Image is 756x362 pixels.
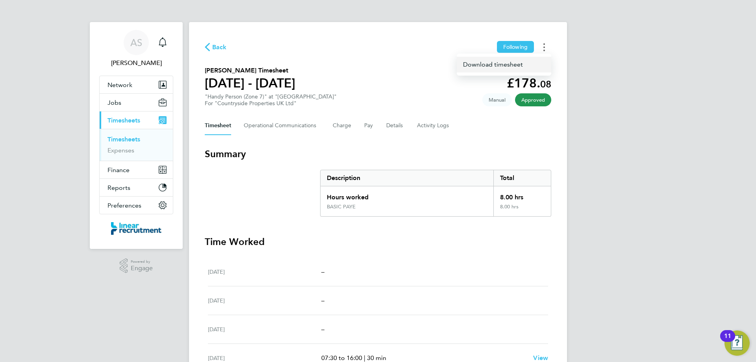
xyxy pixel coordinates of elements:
[107,81,132,89] span: Network
[205,93,337,107] div: "Handy Person (Zone 7)" at "[GEOGRAPHIC_DATA]"
[493,170,551,186] div: Total
[107,184,130,191] span: Reports
[208,267,321,277] div: [DATE]
[107,136,140,143] a: Timesheets
[386,116,404,135] button: Details
[100,161,173,178] button: Finance
[205,42,227,52] button: Back
[99,222,173,235] a: Go to home page
[111,222,161,235] img: linearrecruitment-logo-retina.png
[205,66,295,75] h2: [PERSON_NAME] Timesheet
[99,58,173,68] span: Alyssa Smith
[321,186,493,204] div: Hours worked
[107,147,134,154] a: Expenses
[131,265,153,272] span: Engage
[364,354,365,362] span: |
[205,236,551,248] h3: Time Worked
[205,116,231,135] button: Timesheet
[497,41,534,53] button: Following
[321,170,493,186] div: Description
[100,129,173,161] div: Timesheets
[131,258,153,265] span: Powered by
[493,186,551,204] div: 8.00 hrs
[100,197,173,214] button: Preferences
[515,93,551,106] span: This timesheet has been approved.
[333,116,352,135] button: Charge
[100,179,173,196] button: Reports
[100,94,173,111] button: Jobs
[364,116,374,135] button: Pay
[90,22,183,249] nav: Main navigation
[99,30,173,68] a: AS[PERSON_NAME]
[493,204,551,216] div: 8.00 hrs
[320,170,551,217] div: Summary
[205,75,295,91] h1: [DATE] - [DATE]
[208,325,321,334] div: [DATE]
[107,166,130,174] span: Finance
[321,297,324,304] span: –
[724,330,750,356] button: Open Resource Center, 11 new notifications
[208,296,321,305] div: [DATE]
[212,43,227,52] span: Back
[120,258,153,273] a: Powered byEngage
[327,204,356,210] div: BASIC PAYE
[540,78,551,90] span: 08
[100,111,173,129] button: Timesheets
[367,354,386,362] span: 30 min
[482,93,512,106] span: This timesheet was manually created.
[321,325,324,333] span: –
[533,354,548,362] span: View
[537,41,551,53] button: Timesheets Menu
[107,99,121,106] span: Jobs
[417,116,450,135] button: Activity Logs
[507,76,551,91] app-decimal: £178.
[503,43,528,50] span: Following
[100,76,173,93] button: Network
[321,268,324,275] span: –
[130,37,142,48] span: AS
[457,57,551,72] a: Timesheets Menu
[205,148,551,160] h3: Summary
[321,354,362,362] span: 07:30 to 16:00
[244,116,320,135] button: Operational Communications
[107,117,140,124] span: Timesheets
[724,336,731,346] div: 11
[107,202,141,209] span: Preferences
[205,100,337,107] div: For "Countryside Properties UK Ltd"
